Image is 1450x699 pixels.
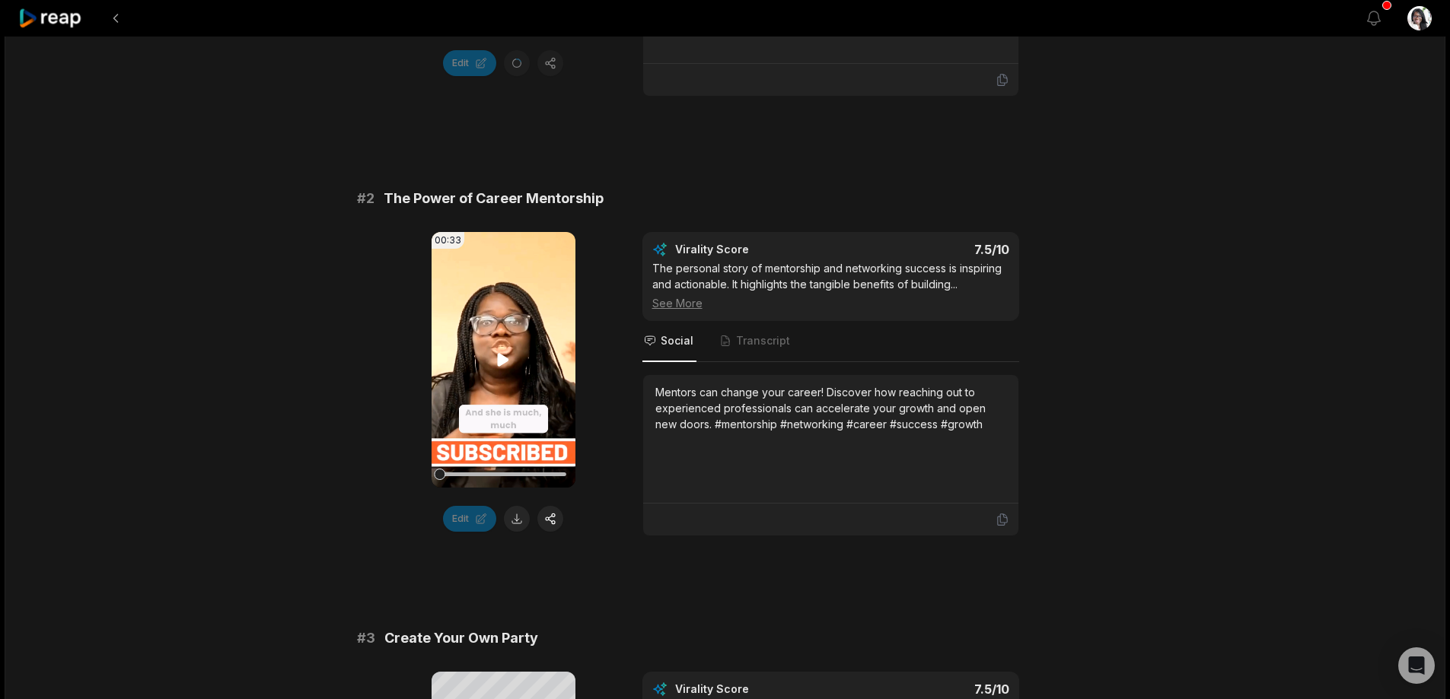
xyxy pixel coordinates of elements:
span: # 2 [357,188,374,209]
div: Virality Score [675,242,839,257]
span: Transcript [736,333,790,348]
span: The Power of Career Mentorship [384,188,604,209]
div: Mentors can change your career! Discover how reaching out to experienced professionals can accele... [655,384,1006,432]
nav: Tabs [642,321,1019,362]
button: Edit [443,50,496,76]
div: 7.5 /10 [846,682,1009,697]
div: Open Intercom Messenger [1398,647,1435,684]
div: Virality Score [675,682,839,697]
div: The personal story of mentorship and networking success is inspiring and actionable. It highlight... [652,260,1009,311]
div: See More [652,295,1009,311]
div: 7.5 /10 [846,242,1009,257]
video: Your browser does not support mp4 format. [432,232,575,488]
button: Edit [443,506,496,532]
span: Create Your Own Party [384,628,538,649]
span: Social [661,333,693,348]
span: # 3 [357,628,375,649]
